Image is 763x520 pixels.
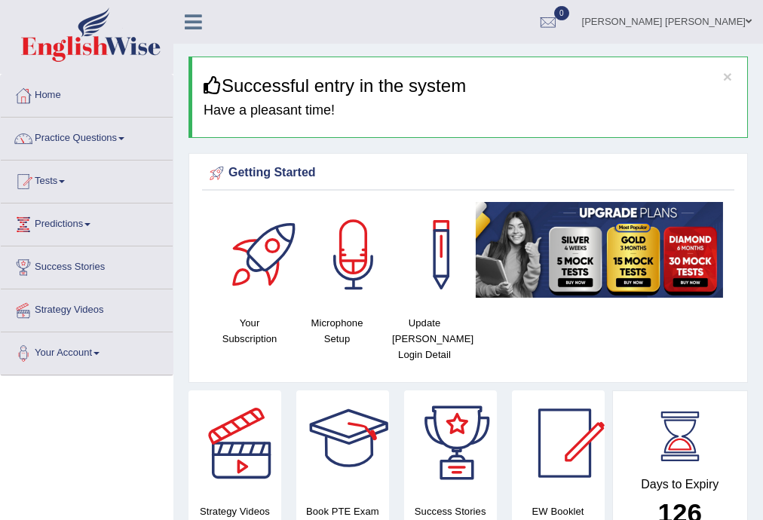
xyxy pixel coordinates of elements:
h4: Update [PERSON_NAME] Login Detail [388,315,461,362]
span: 0 [554,6,569,20]
a: Your Account [1,332,173,370]
a: Success Stories [1,246,173,284]
a: Practice Questions [1,118,173,155]
a: Strategy Videos [1,289,173,327]
h3: Successful entry in the system [204,76,736,96]
img: small5.jpg [476,202,723,298]
h4: Have a pleasant time! [204,103,736,118]
h4: Days to Expiry [630,478,731,491]
h4: Your Subscription [213,315,286,347]
h4: Strategy Videos [188,503,281,519]
h4: Book PTE Exam [296,503,389,519]
a: Tests [1,161,173,198]
a: Predictions [1,203,173,241]
h4: Microphone Setup [301,315,373,347]
div: Getting Started [206,162,731,185]
h4: Success Stories [404,503,497,519]
a: Home [1,75,173,112]
button: × [723,69,732,84]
